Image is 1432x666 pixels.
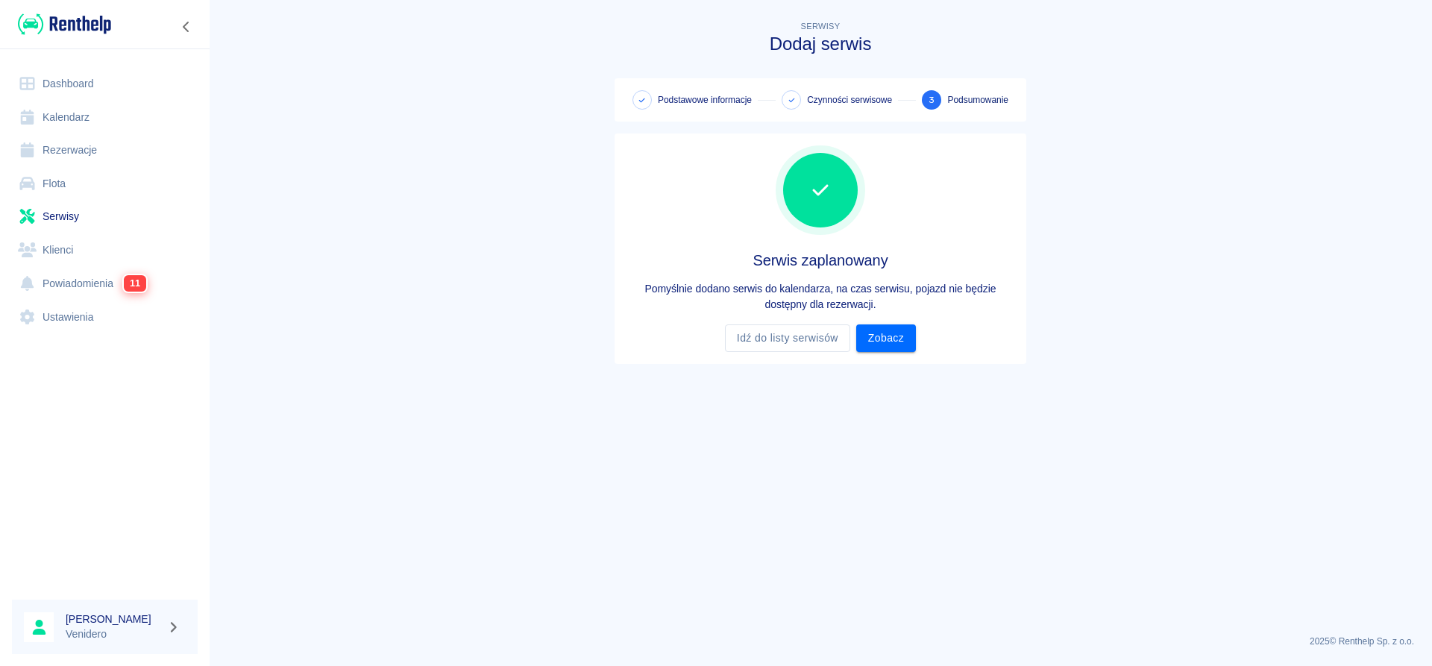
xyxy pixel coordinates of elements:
span: Podsumowanie [947,93,1008,107]
a: Klienci [12,233,198,267]
a: Rezerwacje [12,133,198,167]
span: 11 [124,275,146,292]
a: Ustawienia [12,301,198,334]
h6: [PERSON_NAME] [66,612,161,626]
span: Serwisy [801,22,841,31]
p: Venidero [66,626,161,642]
a: Powiadomienia11 [12,266,198,301]
button: Zwiń nawigację [175,17,198,37]
h4: Serwis zaplanowany [626,251,1014,269]
span: 3 [929,92,935,108]
a: Serwisy [12,200,198,233]
img: Renthelp logo [18,12,111,37]
a: Dashboard [12,67,198,101]
p: 2025 © Renthelp Sp. z o.o. [227,635,1414,648]
a: Kalendarz [12,101,198,134]
a: Idź do listy serwisów [725,324,850,352]
span: Czynności serwisowe [807,93,892,107]
span: Podstawowe informacje [658,93,752,107]
a: Flota [12,167,198,201]
p: Pomyślnie dodano serwis do kalendarza, na czas serwisu, pojazd nie będzie dostępny dla rezerwacji. [626,281,1014,312]
a: Renthelp logo [12,12,111,37]
a: Zobacz [856,324,916,352]
h3: Dodaj serwis [615,34,1026,54]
